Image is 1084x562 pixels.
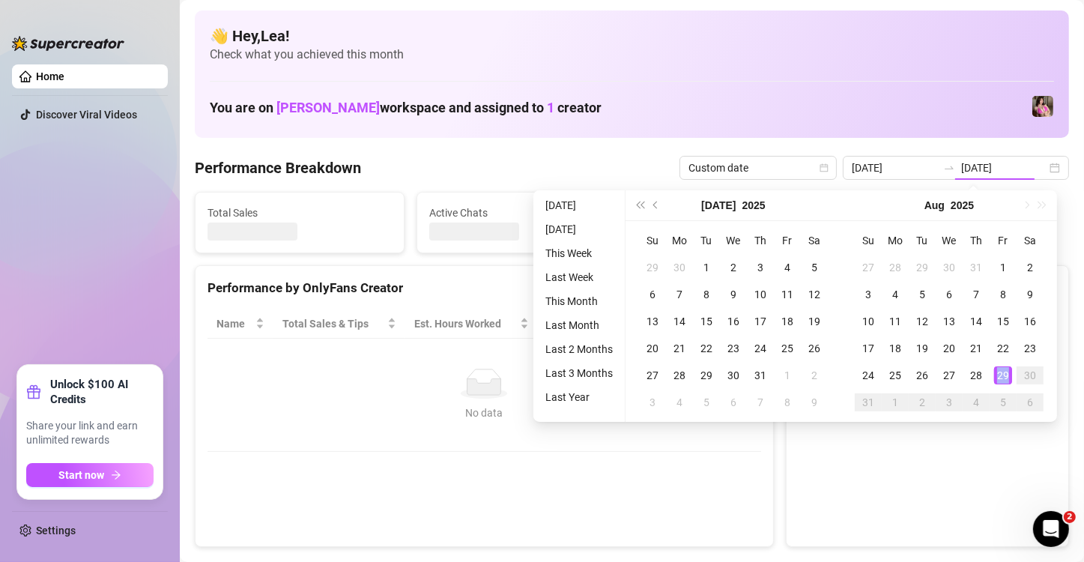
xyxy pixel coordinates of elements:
th: Total Sales & Tips [273,309,405,339]
div: No data [222,405,746,421]
h1: You are on workspace and assigned to creator [210,100,602,116]
span: to [943,162,955,174]
th: Name [208,309,273,339]
div: Sales by OnlyFans Creator [799,278,1056,298]
span: 2 [1064,511,1076,523]
span: Custom date [688,157,828,179]
span: 1 [547,100,554,115]
span: Sales / Hour [547,315,617,332]
th: Chat Conversion [638,309,760,339]
span: calendar [820,163,829,172]
span: Start now [59,469,105,481]
a: Home [36,70,64,82]
span: swap-right [943,162,955,174]
span: Active Chats [429,205,614,221]
h4: Performance Breakdown [195,157,361,178]
span: Total Sales & Tips [282,315,384,332]
span: Check what you achieved this month [210,46,1054,63]
img: Nanner [1032,96,1053,117]
span: gift [26,384,41,399]
button: Start nowarrow-right [26,463,154,487]
a: Settings [36,525,76,537]
span: Messages Sent [651,205,835,221]
input: Start date [852,160,937,176]
span: arrow-right [111,470,121,480]
img: logo-BBDzfeDw.svg [12,36,124,51]
iframe: Intercom live chat [1033,511,1069,547]
strong: Unlock $100 AI Credits [50,377,154,407]
div: Performance by OnlyFans Creator [208,278,761,298]
input: End date [961,160,1047,176]
span: Chat Conversion [647,315,739,332]
span: [PERSON_NAME] [276,100,380,115]
a: Discover Viral Videos [36,109,137,121]
span: Total Sales [208,205,392,221]
div: Est. Hours Worked [414,315,517,332]
h4: 👋 Hey, Lea ! [210,25,1054,46]
span: Name [217,315,252,332]
span: Share your link and earn unlimited rewards [26,419,154,448]
th: Sales / Hour [538,309,638,339]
